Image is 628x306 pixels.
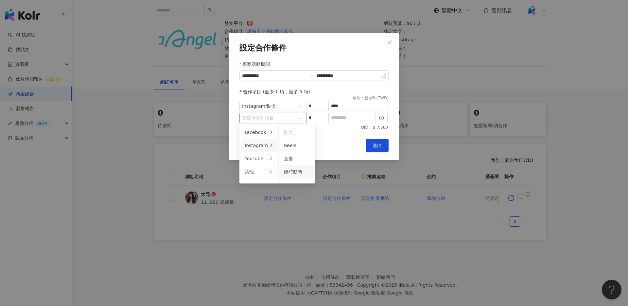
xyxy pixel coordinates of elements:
[267,104,276,109] span: 貼文
[241,126,277,139] li: Facebook
[242,101,304,111] span: Instagram /
[239,61,275,68] label: 專案活動期間
[245,168,268,175] div: 其他
[366,139,389,152] button: 送出
[284,143,296,148] span: Reels
[242,72,306,79] input: 專案活動期間
[284,130,293,135] span: 貼文
[379,116,384,120] span: close-circle
[245,129,268,136] div: Facebook
[269,130,273,134] span: right
[308,73,314,78] span: to
[245,142,268,149] div: Instagram
[269,169,273,173] span: right
[269,143,273,147] span: right
[241,165,277,178] li: 其他
[269,156,273,160] span: right
[383,36,396,49] button: Close
[239,43,389,52] div: 設定合作條件
[361,125,375,130] span: 總計：$
[241,152,277,165] li: YouTube
[245,155,268,162] div: YouTube
[377,125,388,130] span: 7,500
[387,40,392,45] span: close
[373,143,382,148] span: 送出
[241,139,277,152] li: Instagram
[284,169,302,174] span: 限時動態
[239,88,389,95] div: 合作項目 (至少 1 項，最多 5 項)
[353,95,389,101] div: 幣別 ： 新台幣 ( TWD )
[284,156,293,161] span: 直播
[308,73,314,78] span: swap-right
